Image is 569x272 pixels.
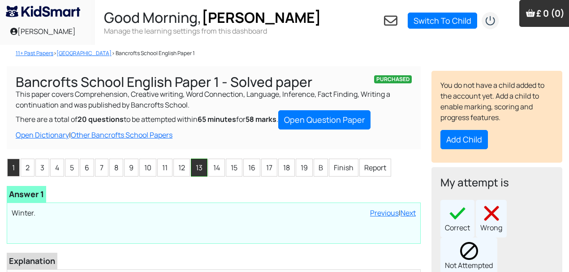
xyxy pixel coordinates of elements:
span: [PERSON_NAME] [202,8,321,27]
li: 7 [95,159,108,177]
li: 17 [261,159,277,177]
p: You do not have a child added to the account yet. Add a child to enable marking, scoring and prog... [440,80,553,123]
a: Other Bancrofts School Papers [71,130,172,140]
h3: Manage the learning settings from this dashboard [104,26,321,36]
b: 58 marks [246,114,276,124]
b: 65 minutes [198,114,236,124]
img: logout2.png [481,12,499,30]
li: 18 [278,159,295,177]
img: KidSmart logo [6,6,80,17]
li: 15 [226,159,242,177]
a: Previous [370,208,399,218]
li: 13 [191,159,207,177]
div: This paper covers Comprehension, Creative writing, Word Connection, Language, Inference, Fact Fin... [7,66,421,149]
b: Explanation [9,255,55,266]
li: 11 [157,159,172,177]
b: 20 questions [78,114,124,124]
a: 11+ Past Papers [16,49,53,57]
li: 16 [243,159,260,177]
a: [GEOGRAPHIC_DATA] [56,49,112,57]
h1: Bancrofts School English Paper 1 - Solved paper [16,75,412,89]
li: 2 [21,159,34,177]
b: Answer 1 [9,189,44,199]
li: 5 [65,159,79,177]
h2: Good Morning, [104,9,321,26]
li: 14 [208,159,225,177]
span: £ 0 (0) [536,7,565,19]
a: Next [401,208,416,218]
div: | [16,130,412,140]
li: 19 [296,159,313,177]
li: B [314,159,328,177]
div: Correct [440,200,474,237]
h4: My attempt is [440,176,553,189]
p: Winter. [12,207,416,218]
li: Finish [329,159,358,177]
a: Open Dictionary [16,130,69,140]
img: cross40x40.png [483,204,500,222]
li: 8 [109,159,123,177]
nav: > > Bancrofts School English Paper 1 [7,49,413,57]
span: PURCHASED [374,75,412,83]
li: 4 [50,159,64,177]
button: Add Child [440,130,488,149]
a: Open Question Paper [278,110,371,130]
div: | [370,207,416,218]
img: block.png [460,242,478,260]
a: Switch To Child [408,13,477,29]
li: Report [359,159,391,177]
img: right40x40.png [448,204,466,222]
li: 12 [173,159,190,177]
li: 1 [7,159,20,177]
img: Your items in the shopping basket [526,9,535,17]
li: 9 [124,159,138,177]
li: 10 [139,159,156,177]
li: 6 [80,159,94,177]
li: 3 [35,159,49,177]
div: Wrong [476,200,507,237]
